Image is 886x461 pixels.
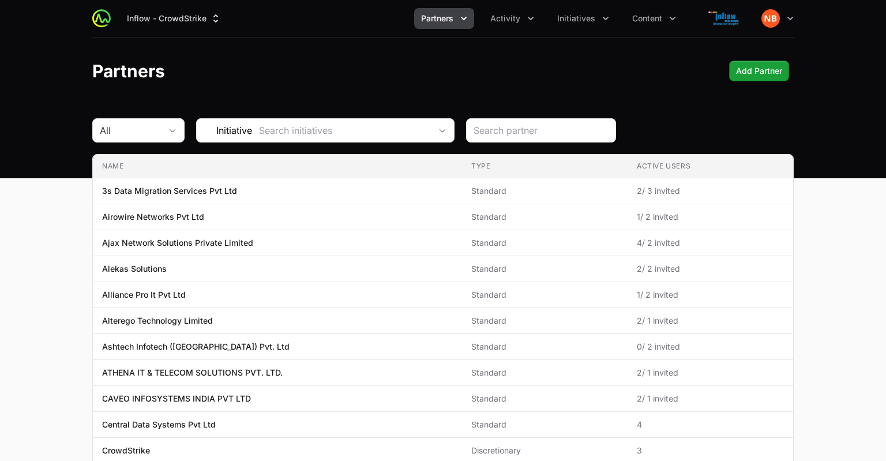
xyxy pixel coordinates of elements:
[637,237,784,249] span: 4 / 2 invited
[102,289,186,301] p: Alliance Pro It Pvt Ltd
[102,341,290,353] p: Ashtech Infotech ([GEOGRAPHIC_DATA]) Pvt. Ltd
[729,61,789,81] button: Add Partner
[637,289,784,301] span: 1 / 2 invited
[557,13,595,24] span: Initiatives
[550,8,616,29] div: Initiatives menu
[414,8,474,29] div: Partners menu
[471,289,618,301] span: Standard
[637,185,784,197] span: 2 / 3 invited
[637,393,784,404] span: 2 / 1 invited
[471,315,618,327] span: Standard
[483,8,541,29] div: Activity menu
[100,123,161,137] div: All
[431,119,454,142] div: Open
[102,393,251,404] p: CAVEO INFOSYSTEMS INDIA PVT LTD
[471,445,618,456] span: Discretionary
[474,123,609,137] input: Search partner
[252,119,431,142] input: Search initiatives
[637,211,784,223] span: 1 / 2 invited
[637,419,784,430] span: 4
[471,419,618,430] span: Standard
[102,315,213,327] p: Alterego Technology Limited
[471,237,618,249] span: Standard
[637,445,784,456] span: 3
[550,8,616,29] button: Initiatives
[92,9,111,28] img: ActivitySource
[471,341,618,353] span: Standard
[93,155,462,178] th: Name
[120,8,228,29] button: Inflow - CrowdStrike
[462,155,628,178] th: Type
[102,419,216,430] p: Central Data Systems Pvt Ltd
[628,155,793,178] th: Active Users
[697,7,752,30] img: Inflow
[471,263,618,275] span: Standard
[637,315,784,327] span: 2 / 1 invited
[637,263,784,275] span: 2 / 2 invited
[490,13,520,24] span: Activity
[729,61,789,81] div: Primary actions
[761,9,780,28] img: Navin Balachandran
[483,8,541,29] button: Activity
[471,367,618,378] span: Standard
[471,185,618,197] span: Standard
[102,263,167,275] p: Alekas Solutions
[197,123,252,137] span: Initiative
[625,8,683,29] button: Content
[414,8,474,29] button: Partners
[92,61,165,81] h1: Partners
[93,119,184,142] button: All
[471,211,618,223] span: Standard
[736,64,782,78] span: Add Partner
[111,8,683,29] div: Main navigation
[102,237,253,249] p: Ajax Network Solutions Private Limited
[102,445,150,456] p: CrowdStrike
[625,8,683,29] div: Content menu
[637,341,784,353] span: 0 / 2 invited
[102,367,283,378] p: ATHENA IT & TELECOM SOLUTIONS PVT. LTD.
[632,13,662,24] span: Content
[421,13,453,24] span: Partners
[102,185,237,197] p: 3s Data Migration Services Pvt Ltd
[637,367,784,378] span: 2 / 1 invited
[120,8,228,29] div: Supplier switch menu
[471,393,618,404] span: Standard
[102,211,204,223] p: Airowire Networks Pvt Ltd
